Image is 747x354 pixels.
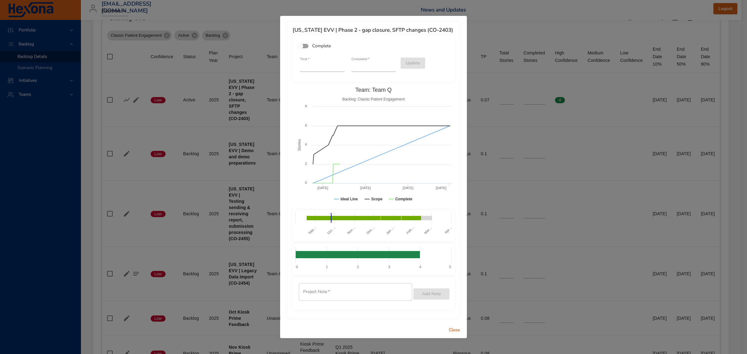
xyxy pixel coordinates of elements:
text: Nov… [346,226,356,235]
text: Scope [371,197,383,201]
text: 0 [296,265,298,269]
text: 1 [326,265,328,269]
text: 2 [357,265,359,269]
text: 5 [449,265,451,269]
text: Team: Team Q [355,87,392,93]
button: Close [444,324,464,336]
text: 6 [305,123,307,127]
text: Feb… [406,226,415,235]
text: Sep… [308,226,317,235]
span: Complete [312,43,331,49]
text: 8 [305,104,307,108]
label: Completed [351,57,369,61]
text: Complete [395,197,412,201]
text: Backlog: Classic Patient Engagement [342,97,405,101]
text: Jan … [385,226,395,235]
span: Close [447,326,462,334]
text: 0 [305,181,307,184]
h6: [US_STATE] EVV | Phase 2 - gap closure, SFTP changes (CO-2403) [293,27,454,33]
text: Stories [297,139,302,151]
text: Mar… [424,226,433,235]
text: 4 [419,265,421,269]
text: [DATE] [403,186,414,190]
text: Oct … [327,226,336,235]
text: Dec… [366,226,375,235]
text: Apr… [444,226,453,234]
text: Ideal Line [341,197,358,201]
label: Total [300,57,309,61]
text: 2 [305,162,307,165]
text: 4 [305,142,307,146]
text: [DATE] [317,186,328,190]
text: 3 [388,265,390,269]
text: [DATE] [360,186,371,190]
text: [DATE] [436,186,447,190]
